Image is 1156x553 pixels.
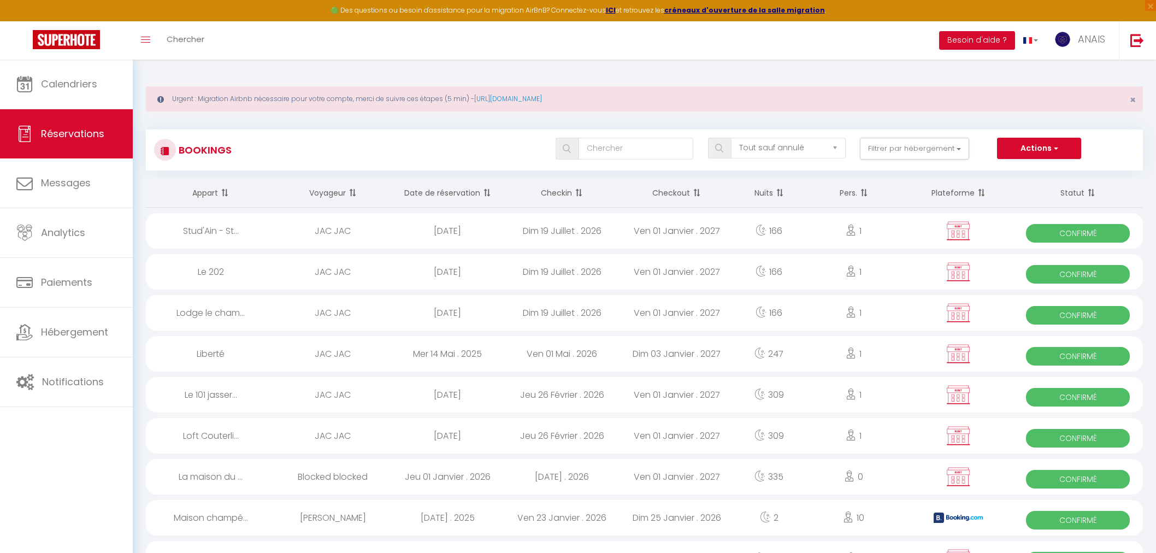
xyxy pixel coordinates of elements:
img: logout [1130,33,1144,47]
span: Calendriers [41,77,97,91]
th: Sort by rentals [146,179,275,208]
th: Sort by status [1013,179,1143,208]
span: Réservations [41,127,104,140]
h3: Bookings [176,138,232,162]
button: Besoin d'aide ? [939,31,1015,50]
a: [URL][DOMAIN_NAME] [474,94,542,103]
button: Actions [997,138,1081,160]
span: ANAIS [1078,32,1105,46]
button: Filtrer par hébergement [860,138,969,160]
span: Paiements [41,275,92,289]
th: Sort by checkin [505,179,620,208]
img: Super Booking [33,30,100,49]
input: Chercher [579,138,693,160]
span: Chercher [167,33,204,45]
a: ... ANAIS [1046,21,1119,60]
th: Sort by people [804,179,904,208]
img: ... [1054,31,1071,48]
th: Sort by nights [734,179,804,208]
div: Urgent : Migration Airbnb nécessaire pour votre compte, merci de suivre ces étapes (5 min) - [146,86,1143,111]
span: Analytics [41,226,85,239]
a: Chercher [158,21,213,60]
th: Sort by channel [904,179,1013,208]
button: Close [1130,95,1136,105]
span: Messages [41,176,91,190]
th: Sort by checkout [620,179,734,208]
span: × [1130,93,1136,107]
a: ICI [606,5,616,15]
th: Sort by guest [275,179,390,208]
span: Hébergement [41,325,108,339]
span: Notifications [42,375,104,389]
th: Sort by booking date [390,179,505,208]
a: créneaux d'ouverture de la salle migration [664,5,825,15]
